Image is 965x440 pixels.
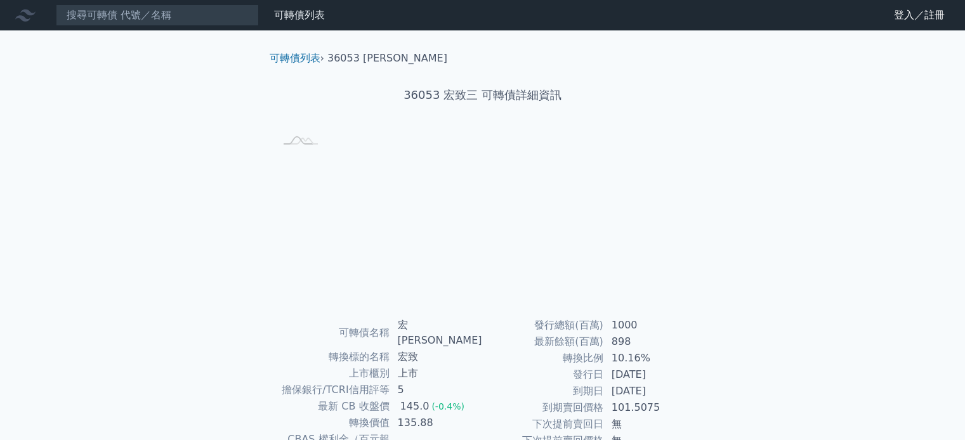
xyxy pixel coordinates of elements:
li: › [270,51,324,66]
td: 898 [604,333,691,350]
a: 可轉債列表 [270,52,320,64]
td: [DATE] [604,383,691,399]
td: 135.88 [390,415,483,431]
td: 轉換標的名稱 [275,349,390,365]
a: 可轉債列表 [274,9,325,21]
td: 101.5075 [604,399,691,416]
input: 搜尋可轉債 代號／名稱 [56,4,259,26]
td: 宏[PERSON_NAME] [390,317,483,349]
td: 5 [390,382,483,398]
td: 發行日 [483,366,604,383]
td: 到期賣回價格 [483,399,604,416]
td: 宏致 [390,349,483,365]
li: 36053 [PERSON_NAME] [327,51,447,66]
td: 最新餘額(百萬) [483,333,604,350]
td: [DATE] [604,366,691,383]
td: 上市 [390,365,483,382]
td: 1000 [604,317,691,333]
div: 145.0 [398,399,432,414]
td: 發行總額(百萬) [483,317,604,333]
td: 到期日 [483,383,604,399]
span: (-0.4%) [431,401,464,411]
td: 可轉債名稱 [275,317,390,349]
td: 上市櫃別 [275,365,390,382]
h1: 36053 宏致三 可轉債詳細資訊 [259,86,706,104]
a: 登入／註冊 [884,5,955,25]
td: 轉換價值 [275,415,390,431]
td: 下次提前賣回日 [483,416,604,432]
td: 10.16% [604,350,691,366]
td: 轉換比例 [483,350,604,366]
td: 最新 CB 收盤價 [275,398,390,415]
td: 擔保銀行/TCRI信用評等 [275,382,390,398]
td: 無 [604,416,691,432]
